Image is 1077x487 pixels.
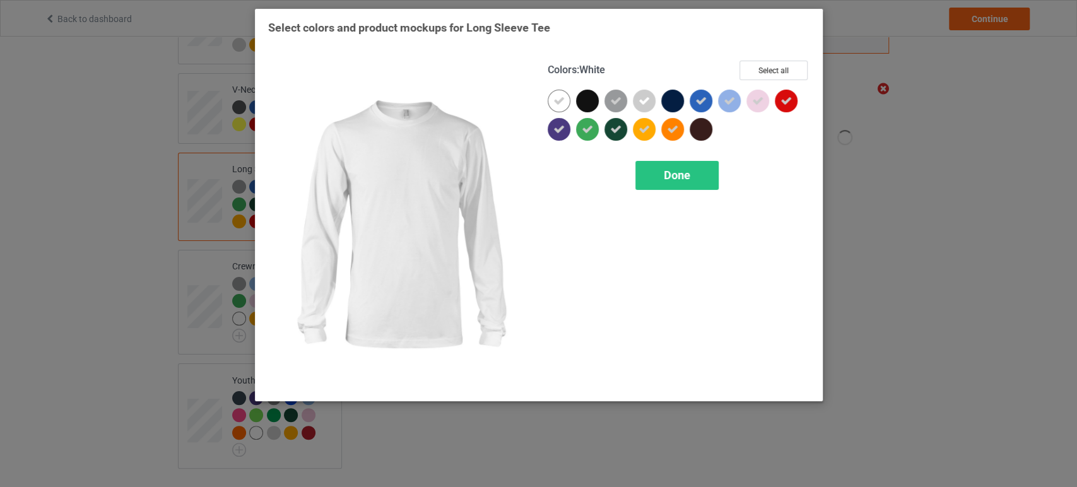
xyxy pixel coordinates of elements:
[664,168,690,182] span: Done
[548,64,577,76] span: Colors
[548,64,605,77] h4: :
[268,21,550,34] span: Select colors and product mockups for Long Sleeve Tee
[739,61,808,80] button: Select all
[579,64,605,76] span: White
[268,61,530,388] img: regular.jpg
